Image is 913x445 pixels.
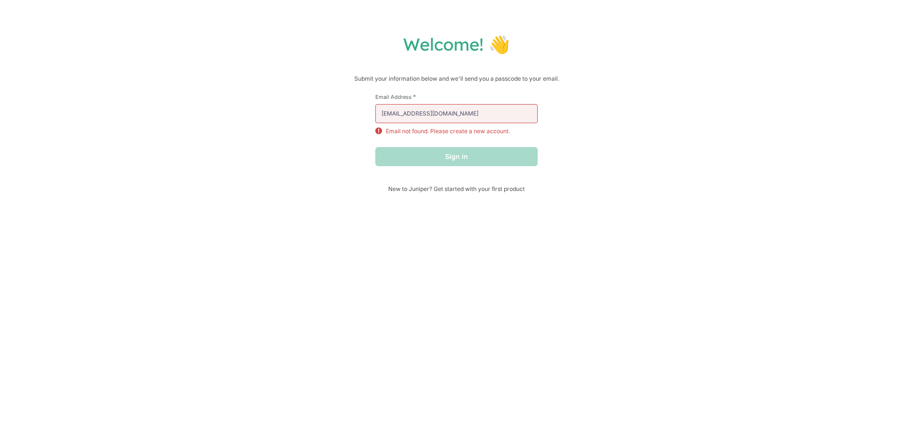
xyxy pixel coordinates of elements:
p: Submit your information below and we'll send you a passcode to your email. [10,74,903,84]
label: Email Address [375,93,538,100]
h1: Welcome! 👋 [10,33,903,55]
span: This field is required. [413,93,416,100]
input: email@example.com [375,104,538,123]
p: Email not found. Please create a new account. [386,127,510,136]
span: New to Juniper? Get started with your first product [375,185,538,192]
